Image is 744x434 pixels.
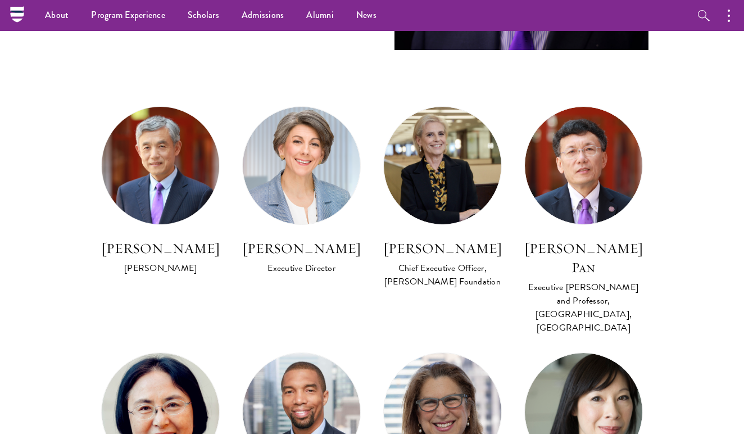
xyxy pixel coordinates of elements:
div: Executive [PERSON_NAME] and Professor, [GEOGRAPHIC_DATA], [GEOGRAPHIC_DATA] [524,281,643,334]
a: [PERSON_NAME] Executive Director [242,106,361,276]
h3: [PERSON_NAME] Pan [524,239,643,277]
div: Chief Executive Officer, [PERSON_NAME] Foundation [383,261,502,288]
div: [PERSON_NAME] [101,261,220,275]
div: Executive Director [242,261,361,275]
h3: [PERSON_NAME] [383,239,502,258]
h3: [PERSON_NAME] [101,239,220,258]
a: [PERSON_NAME] Chief Executive Officer, [PERSON_NAME] Foundation [383,106,502,290]
a: [PERSON_NAME] Pan Executive [PERSON_NAME] and Professor, [GEOGRAPHIC_DATA], [GEOGRAPHIC_DATA] [524,106,643,336]
h3: [PERSON_NAME] [242,239,361,258]
a: [PERSON_NAME] [PERSON_NAME] [101,106,220,276]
